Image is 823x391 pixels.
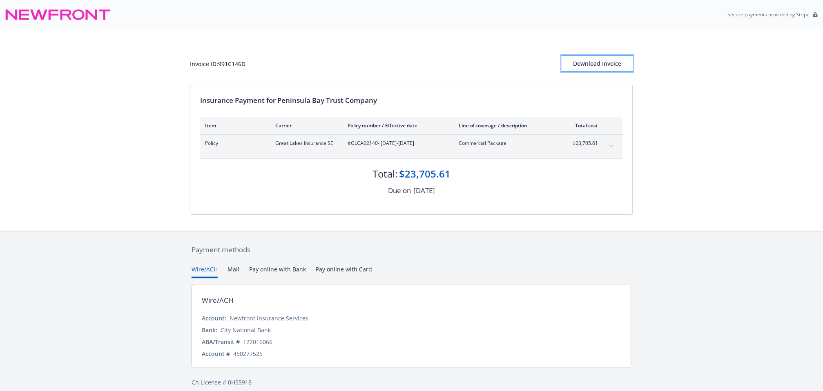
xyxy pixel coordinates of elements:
button: Mail [227,265,239,278]
div: Download Invoice [562,56,633,71]
div: Bank: [202,326,217,334]
div: Account: [202,314,226,322]
div: 122016066 [243,338,272,346]
button: Pay online with Card [316,265,372,278]
span: Policy [205,140,262,147]
div: PolicyGreat Lakes Insurance SE#GLCA02140- [DATE]-[DATE]Commercial Package$23,705.61expand content [200,135,623,158]
span: #GLCA02140 - [DATE]-[DATE] [348,140,446,147]
span: Commercial Package [459,140,555,147]
div: Item [205,122,262,129]
span: Great Lakes Insurance SE [275,140,335,147]
div: Wire/ACH [202,295,234,306]
button: Wire/ACH [192,265,218,278]
div: Invoice ID: 991C146D [190,60,245,68]
div: Line of coverage / description [459,122,555,129]
div: $23,705.61 [399,167,451,181]
div: Payment methods [192,244,631,255]
div: City National Bank [221,326,271,334]
div: Account # [202,349,230,358]
div: Insurance Payment for Peninsula Bay Trust Company [200,95,623,106]
button: expand content [605,140,618,153]
div: Total: [372,167,397,181]
div: ABA/Transit # [202,338,240,346]
div: 450277525 [233,349,263,358]
div: Carrier [275,122,335,129]
div: Newfront Insurance Services [230,314,308,322]
div: Total cost [568,122,598,129]
div: CA License # 0H55918 [192,378,631,387]
p: Secure payments provided by Stripe [728,11,810,18]
div: Policy number / Effective date [348,122,446,129]
span: $23,705.61 [568,140,598,147]
button: Pay online with Bank [249,265,306,278]
button: Download Invoice [562,56,633,72]
div: [DATE] [413,185,435,196]
div: Due on [388,185,411,196]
